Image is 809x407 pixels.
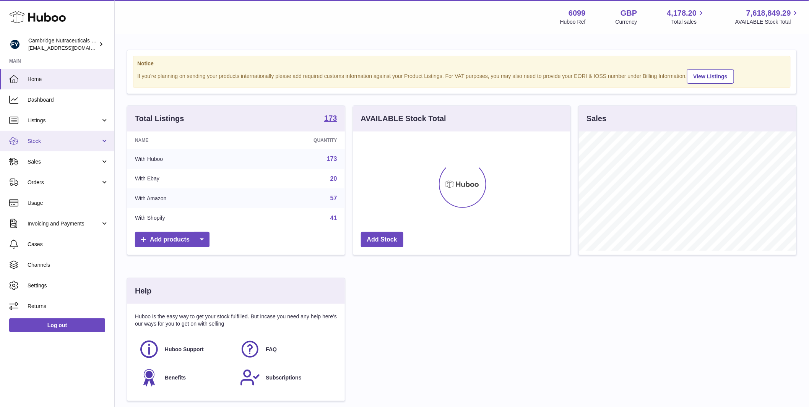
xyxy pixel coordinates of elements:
[137,68,786,84] div: If you're planning on sending your products internationally please add required customs informati...
[127,208,246,228] td: With Shopify
[240,367,333,388] a: Subscriptions
[127,188,246,208] td: With Amazon
[139,367,232,388] a: Benefits
[9,318,105,332] a: Log out
[330,175,337,182] a: 20
[28,220,101,227] span: Invoicing and Payments
[569,8,586,18] strong: 6099
[137,60,786,67] strong: Notice
[266,374,301,381] span: Subscriptions
[560,18,586,26] div: Huboo Ref
[266,346,277,353] span: FAQ
[28,138,101,145] span: Stock
[28,45,112,51] span: [EMAIL_ADDRESS][DOMAIN_NAME]
[361,232,403,248] a: Add Stock
[28,303,109,310] span: Returns
[324,114,337,123] a: 173
[139,339,232,360] a: Huboo Support
[28,261,109,269] span: Channels
[28,199,109,207] span: Usage
[28,241,109,248] span: Cases
[687,69,734,84] a: View Listings
[327,156,337,162] a: 173
[9,39,21,50] img: huboo@camnutra.com
[135,232,210,248] a: Add products
[127,169,246,189] td: With Ebay
[28,37,97,52] div: Cambridge Nutraceuticals Ltd
[28,282,109,289] span: Settings
[616,18,637,26] div: Currency
[28,96,109,104] span: Dashboard
[28,158,101,165] span: Sales
[735,18,800,26] span: AVAILABLE Stock Total
[324,114,337,122] strong: 173
[671,18,705,26] span: Total sales
[135,313,337,328] p: Huboo is the easy way to get your stock fulfilled. But incase you need any help here's our ways f...
[246,131,344,149] th: Quantity
[28,76,109,83] span: Home
[621,8,637,18] strong: GBP
[135,286,151,296] h3: Help
[330,215,337,221] a: 41
[735,8,800,26] a: 7,618,849.29 AVAILABLE Stock Total
[127,149,246,169] td: With Huboo
[165,346,204,353] span: Huboo Support
[127,131,246,149] th: Name
[361,114,446,124] h3: AVAILABLE Stock Total
[240,339,333,360] a: FAQ
[586,114,606,124] h3: Sales
[330,195,337,201] a: 57
[28,179,101,186] span: Orders
[135,114,184,124] h3: Total Listings
[667,8,706,26] a: 4,178.20 Total sales
[165,374,186,381] span: Benefits
[28,117,101,124] span: Listings
[746,8,791,18] span: 7,618,849.29
[667,8,697,18] span: 4,178.20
